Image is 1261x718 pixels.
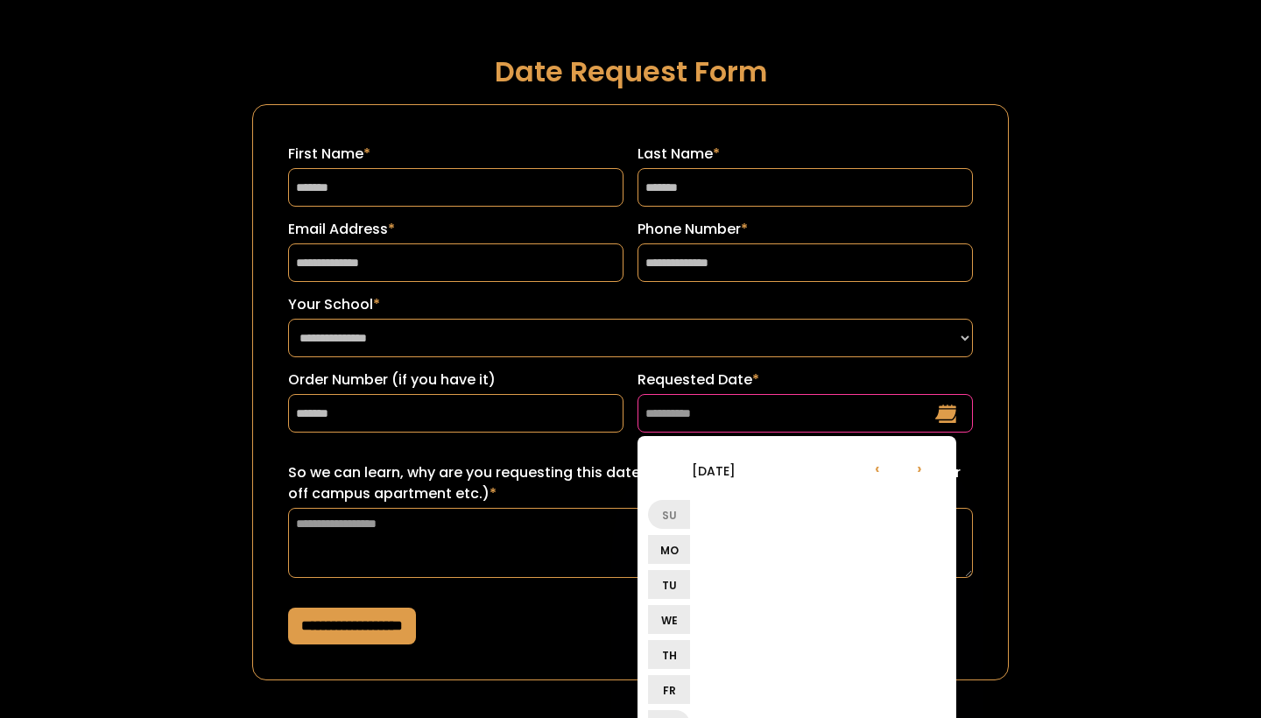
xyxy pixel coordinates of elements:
[252,56,1009,87] h1: Date Request Form
[648,500,690,529] li: Su
[648,605,690,634] li: We
[648,640,690,669] li: Th
[648,535,690,564] li: Mo
[288,219,623,240] label: Email Address
[288,370,623,391] label: Order Number (if you have it)
[638,219,973,240] label: Phone Number
[288,144,623,165] label: First Name
[898,447,940,489] li: ›
[252,104,1009,680] form: Request a Date Form
[288,294,973,315] label: Your School
[648,570,690,599] li: Tu
[288,462,973,504] label: So we can learn, why are you requesting this date? (ex: sorority recruitment, lease turn over for...
[648,449,779,491] li: [DATE]
[638,370,973,391] label: Requested Date
[638,144,973,165] label: Last Name
[648,675,690,704] li: Fr
[856,447,898,489] li: ‹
